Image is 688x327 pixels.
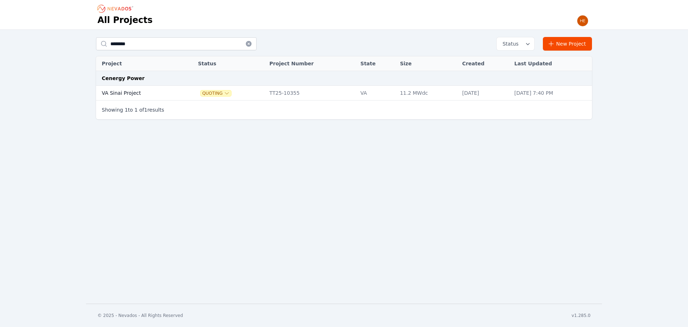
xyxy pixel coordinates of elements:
[500,40,519,47] span: Status
[577,15,588,27] img: Henar Luque
[543,37,592,51] a: New Project
[97,14,153,26] h1: All Projects
[125,107,128,113] span: 1
[97,3,135,14] nav: Breadcrumb
[201,90,231,96] button: Quoting
[194,56,266,71] th: Status
[102,106,164,113] p: Showing to of results
[459,56,511,71] th: Created
[497,37,534,50] button: Status
[96,86,592,101] tr: VA Sinai ProjectQuotingTT25-10355VA11.2 MWdc[DATE][DATE] 7:40 PM
[511,86,592,101] td: [DATE] 7:40 PM
[96,56,182,71] th: Project
[357,56,396,71] th: State
[266,86,357,101] td: TT25-10355
[96,71,592,86] td: Cenergy Power
[396,86,459,101] td: 11.2 MWdc
[511,56,592,71] th: Last Updated
[396,56,459,71] th: Size
[97,313,183,318] div: © 2025 - Nevados - All Rights Reserved
[572,313,591,318] div: v1.285.0
[134,107,138,113] span: 1
[357,86,396,101] td: VA
[144,107,147,113] span: 1
[266,56,357,71] th: Project Number
[459,86,511,101] td: [DATE]
[96,86,182,101] td: VA Sinai Project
